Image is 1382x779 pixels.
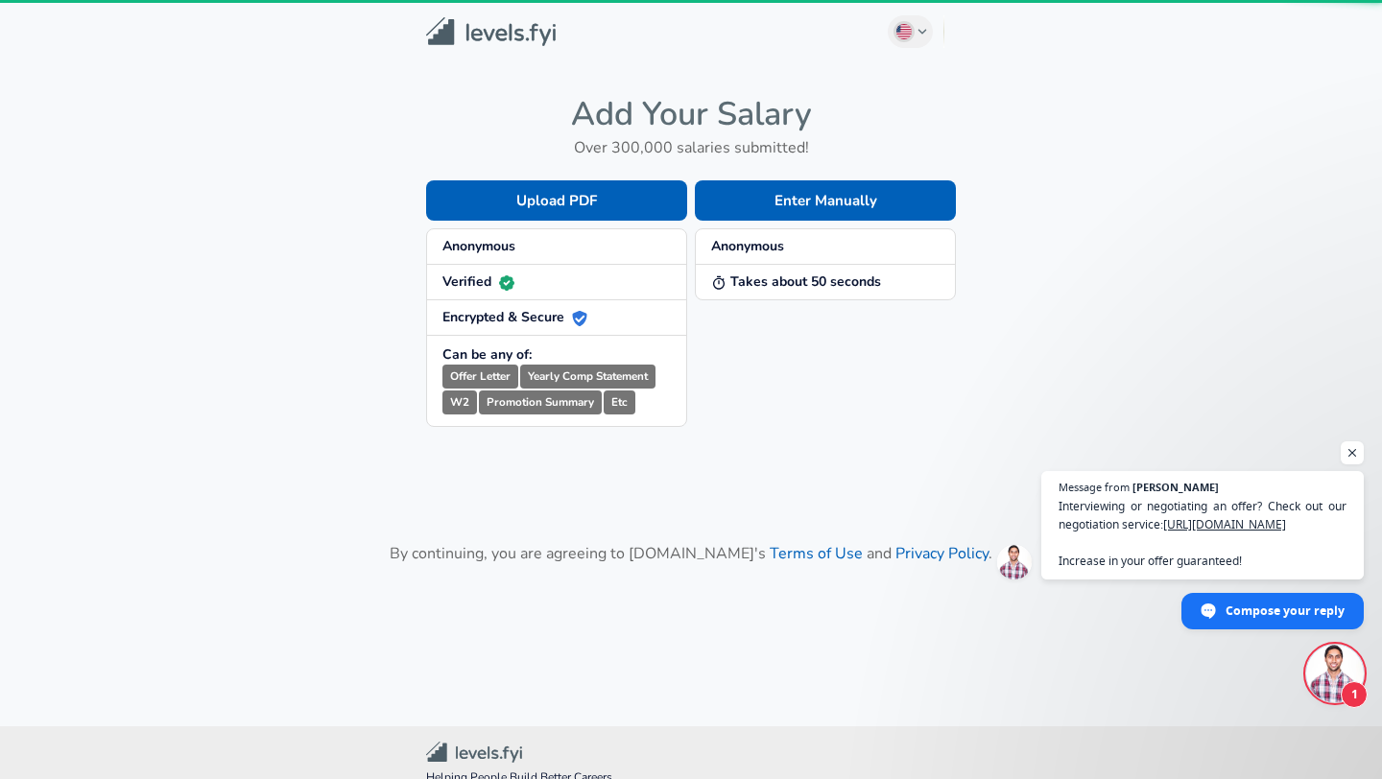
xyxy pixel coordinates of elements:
[888,15,934,48] button: English (US)
[1341,681,1368,708] span: 1
[1132,482,1219,492] span: [PERSON_NAME]
[1059,482,1130,492] span: Message from
[442,365,518,389] small: Offer Letter
[604,390,635,414] small: Etc
[479,390,602,414] small: Promotion Summary
[1059,497,1346,570] span: Interviewing or negotiating an offer? Check out our negotiation service: Increase in your offer g...
[711,237,784,255] strong: Anonymous
[695,180,956,221] button: Enter Manually
[426,17,556,47] img: Levels.fyi
[442,272,514,291] strong: Verified
[895,543,989,564] a: Privacy Policy
[442,390,477,414] small: W2
[442,345,532,364] strong: Can be any of:
[426,180,687,221] button: Upload PDF
[711,272,881,291] strong: Takes about 50 seconds
[426,94,956,134] h4: Add Your Salary
[896,24,912,39] img: English (US)
[520,365,655,389] small: Yearly Comp Statement
[442,237,515,255] strong: Anonymous
[426,134,956,161] h6: Over 300,000 salaries submitted!
[770,543,863,564] a: Terms of Use
[426,742,522,764] img: Levels.fyi Community
[1306,645,1364,702] div: Open chat
[442,308,587,326] strong: Encrypted & Secure
[1226,594,1345,627] span: Compose your reply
